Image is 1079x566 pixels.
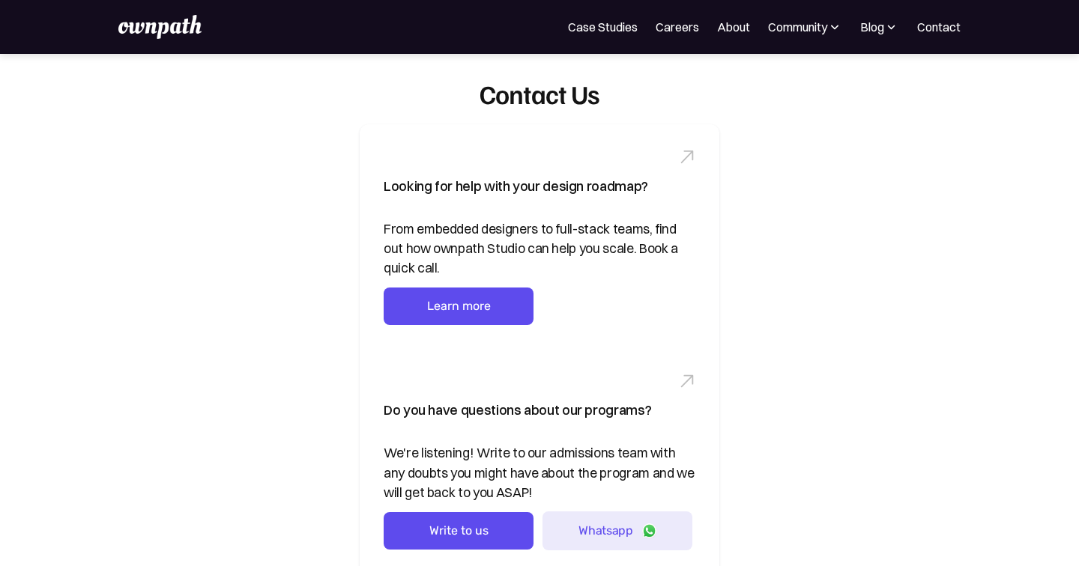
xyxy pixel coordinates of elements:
[917,18,961,36] a: Contact
[768,18,842,36] div: Community
[384,512,534,550] a: Write to us
[860,18,884,36] div: Blog
[384,443,695,502] div: We're listening! Write to our admissions team with any doubts you might have about the program an...
[480,78,600,109] div: Contact Us
[384,219,695,279] div: From embedded designers to full-stack teams, find out how ownpath Studio can help you scale. Book...
[542,511,692,550] a: Whatsapp
[860,18,899,36] div: Blog
[768,18,827,36] div: Community
[578,523,632,538] div: Whatsapp
[568,18,638,36] a: Case Studies
[717,18,750,36] a: About
[642,523,656,538] img: Whatsapp logo
[384,398,651,422] div: Do you have questions about our programs?
[656,18,699,36] a: Careers
[384,174,648,198] div: Looking for help with your design roadmap?
[384,287,534,325] a: Learn more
